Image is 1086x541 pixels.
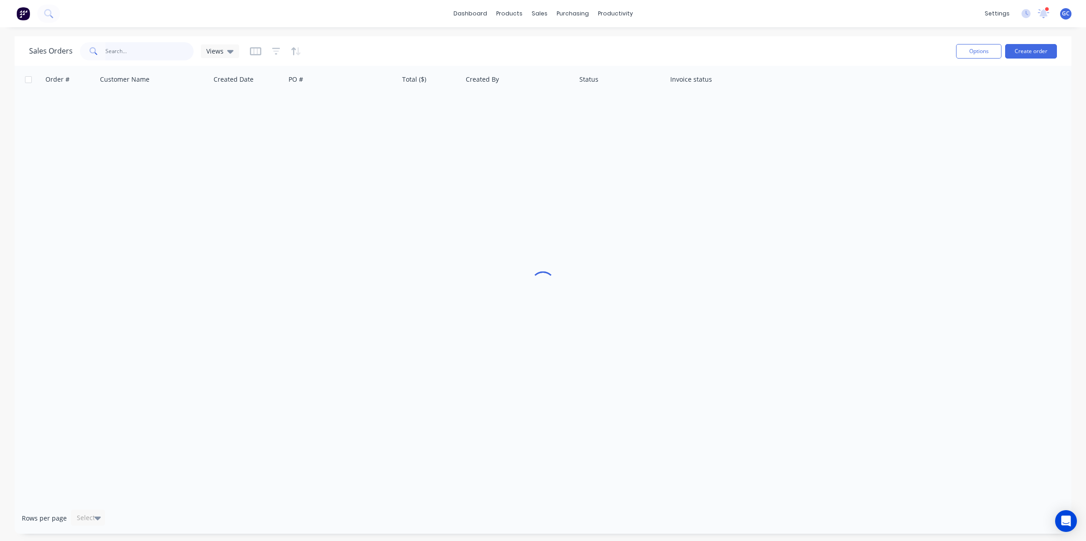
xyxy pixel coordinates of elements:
div: Customer Name [100,75,149,84]
div: productivity [593,7,638,20]
div: Select... [77,513,100,522]
span: Views [206,46,224,56]
div: Invoice status [670,75,712,84]
input: Search... [105,42,194,60]
div: Order # [45,75,70,84]
div: PO # [289,75,303,84]
div: Created Date [214,75,254,84]
button: Options [956,44,1001,59]
div: products [492,7,527,20]
div: sales [527,7,552,20]
h1: Sales Orders [29,47,73,55]
button: Create order [1005,44,1057,59]
img: Factory [16,7,30,20]
span: GC [1062,10,1070,18]
div: Status [579,75,598,84]
span: Rows per page [22,514,67,523]
div: Created By [466,75,499,84]
div: purchasing [552,7,593,20]
div: Open Intercom Messenger [1055,510,1077,532]
a: dashboard [449,7,492,20]
div: settings [980,7,1014,20]
div: Total ($) [402,75,426,84]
